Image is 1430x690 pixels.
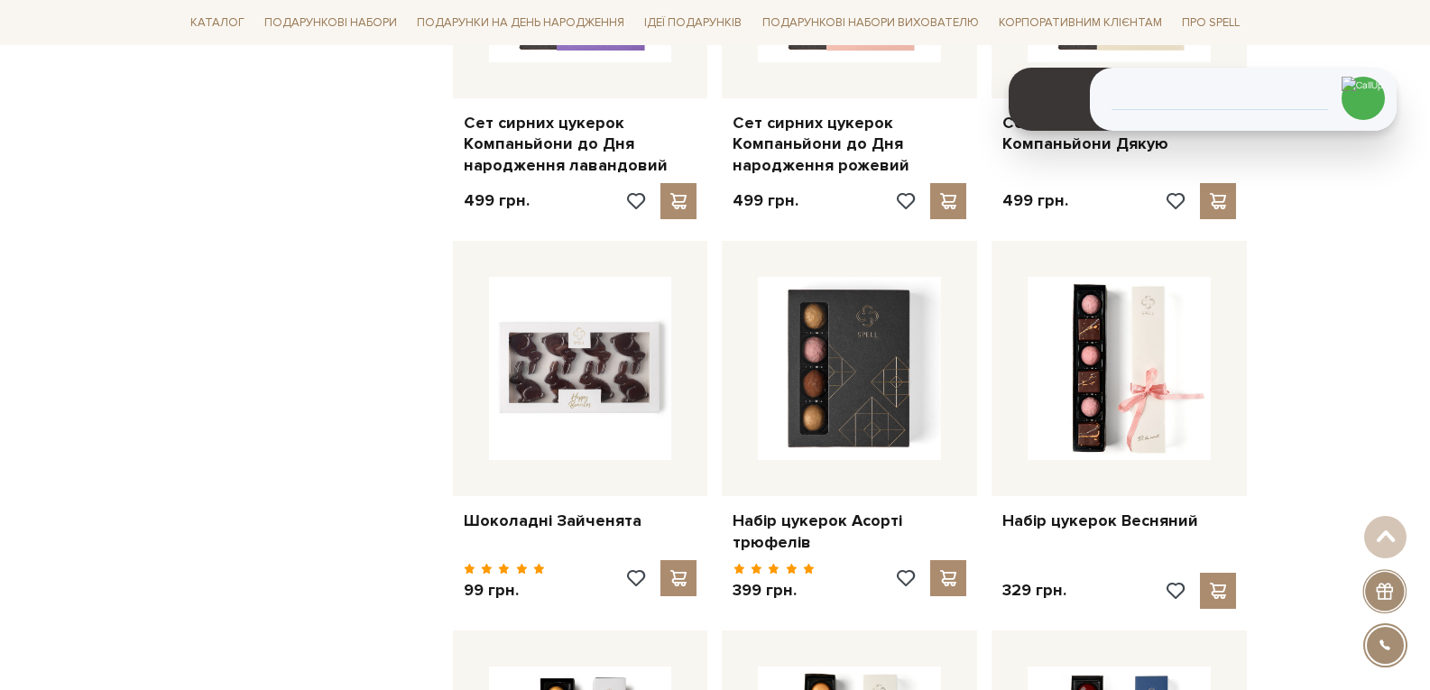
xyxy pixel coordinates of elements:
[733,511,966,553] a: Набір цукерок Асорті трюфелів
[464,580,546,601] p: 99 грн.
[410,9,632,37] a: Подарунки на День народження
[464,113,697,176] a: Сет сирних цукерок Компаньйони до Дня народження лавандовий
[733,580,815,601] p: 399 грн.
[992,7,1169,38] a: Корпоративним клієнтам
[733,190,798,211] p: 499 грн.
[489,277,672,460] img: Шоколадні Зайченята
[1002,511,1236,531] a: Набір цукерок Весняний
[464,511,697,531] a: Шоколадні Зайченята
[257,9,404,37] a: Подарункові набори
[733,113,966,176] a: Сет сирних цукерок Компаньйони до Дня народження рожевий
[1002,113,1236,155] a: Сет сирних цукерок Компаньйони Дякую
[183,9,252,37] a: Каталог
[1002,190,1068,211] p: 499 грн.
[464,190,530,211] p: 499 грн.
[755,7,986,38] a: Подарункові набори вихователю
[1175,9,1247,37] a: Про Spell
[1002,580,1066,601] p: 329 грн.
[637,9,749,37] a: Ідеї подарунків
